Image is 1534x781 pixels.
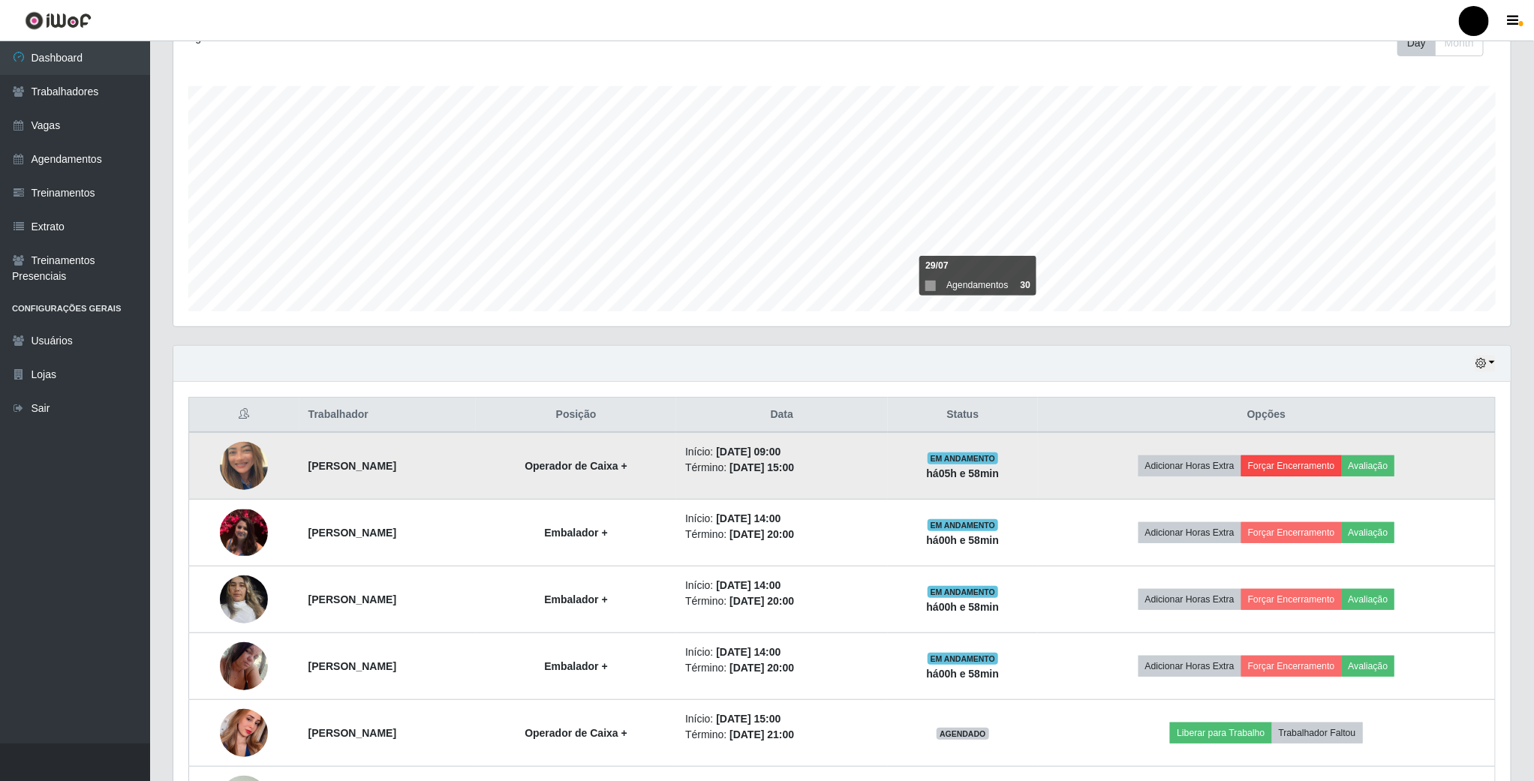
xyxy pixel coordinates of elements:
button: Avaliação [1342,522,1395,543]
li: Término: [685,727,878,743]
button: Adicionar Horas Extra [1138,455,1241,476]
li: Término: [685,660,878,676]
button: Liberar para Trabalho [1170,722,1271,743]
img: 1744396836120.jpeg [220,567,268,631]
time: [DATE] 09:00 [716,446,781,458]
button: Adicionar Horas Extra [1138,656,1241,677]
strong: [PERSON_NAME] [308,593,396,605]
th: Status [888,398,1038,433]
li: Início: [685,511,878,527]
strong: [PERSON_NAME] [308,460,396,472]
button: Forçar Encerramento [1241,522,1342,543]
time: [DATE] 14:00 [716,512,781,524]
strong: [PERSON_NAME] [308,727,396,739]
button: Forçar Encerramento [1241,589,1342,610]
time: [DATE] 20:00 [729,595,794,607]
time: [DATE] 20:00 [729,662,794,674]
strong: Embalador + [544,593,607,605]
button: Adicionar Horas Extra [1138,522,1241,543]
strong: [PERSON_NAME] [308,660,396,672]
span: EM ANDAMENTO [928,586,999,598]
button: Trabalhador Faltou [1272,722,1363,743]
th: Opções [1038,398,1495,433]
button: Avaliação [1342,455,1395,476]
img: 1634512903714.jpeg [220,509,268,556]
img: CoreUI Logo [25,11,92,30]
li: Início: [685,444,878,460]
time: [DATE] 15:00 [729,461,794,473]
div: First group [1397,30,1484,56]
strong: Operador de Caixa + [525,460,627,472]
button: Month [1435,30,1484,56]
time: [DATE] 15:00 [716,713,781,725]
strong: há 00 h e 58 min [927,668,1000,680]
li: Término: [685,460,878,476]
time: [DATE] 14:00 [716,579,781,591]
li: Início: [685,644,878,660]
strong: Embalador + [544,527,607,539]
img: 1755575109305.jpeg [220,423,268,509]
img: 1744290479974.jpeg [220,690,268,776]
span: EM ANDAMENTO [928,519,999,531]
li: Término: [685,527,878,542]
time: [DATE] 14:00 [716,646,781,658]
th: Trabalhador [299,398,476,433]
button: Forçar Encerramento [1241,455,1342,476]
img: 1748017465094.jpeg [220,634,268,698]
th: Data [676,398,887,433]
strong: há 00 h e 58 min [927,601,1000,613]
strong: há 05 h e 58 min [927,467,1000,479]
button: Forçar Encerramento [1241,656,1342,677]
div: Toolbar with button groups [1397,30,1496,56]
button: Adicionar Horas Extra [1138,589,1241,610]
li: Início: [685,578,878,593]
li: Início: [685,711,878,727]
button: Avaliação [1342,589,1395,610]
li: Término: [685,593,878,609]
strong: Embalador + [544,660,607,672]
span: EM ANDAMENTO [928,653,999,665]
button: Day [1397,30,1436,56]
strong: [PERSON_NAME] [308,527,396,539]
th: Posição [476,398,676,433]
time: [DATE] 21:00 [729,728,794,740]
span: AGENDADO [937,728,989,740]
time: [DATE] 20:00 [729,528,794,540]
strong: há 00 h e 58 min [927,534,1000,546]
button: Avaliação [1342,656,1395,677]
strong: Operador de Caixa + [525,727,627,739]
span: EM ANDAMENTO [928,452,999,464]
